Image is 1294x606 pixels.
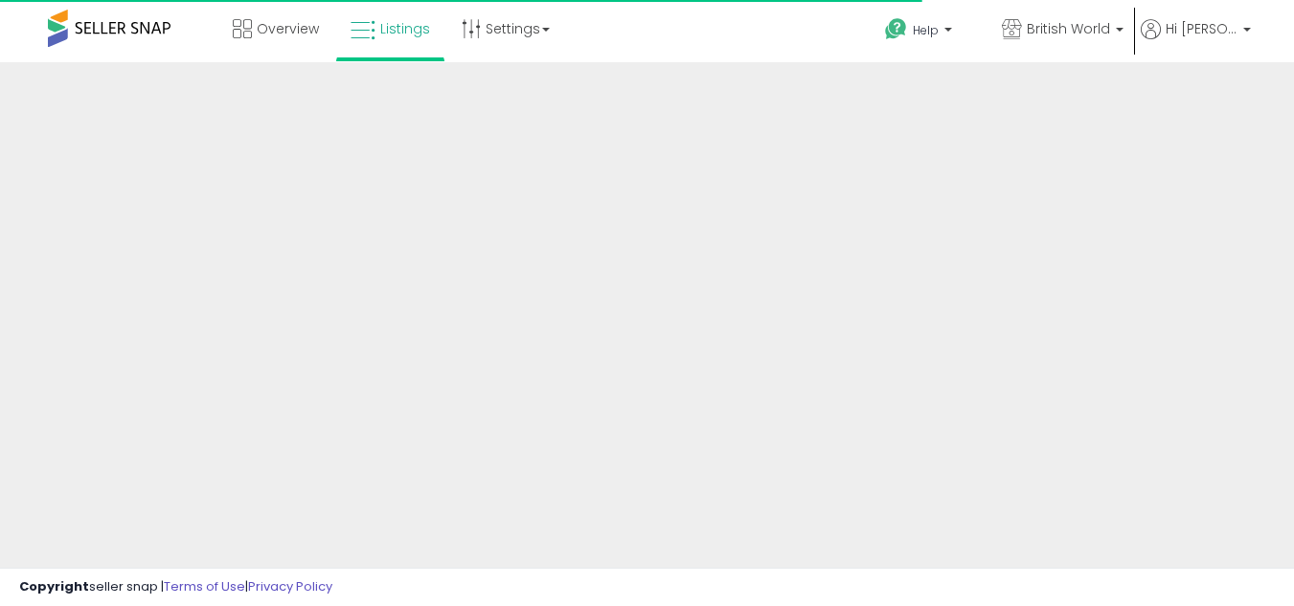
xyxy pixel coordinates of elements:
[19,578,332,596] div: seller snap | |
[1141,19,1251,62] a: Hi [PERSON_NAME]
[257,19,319,38] span: Overview
[19,577,89,595] strong: Copyright
[1166,19,1237,38] span: Hi [PERSON_NAME]
[870,3,985,62] a: Help
[164,577,245,595] a: Terms of Use
[884,17,908,41] i: Get Help
[248,577,332,595] a: Privacy Policy
[1027,19,1110,38] span: British World
[913,22,939,38] span: Help
[380,19,430,38] span: Listings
